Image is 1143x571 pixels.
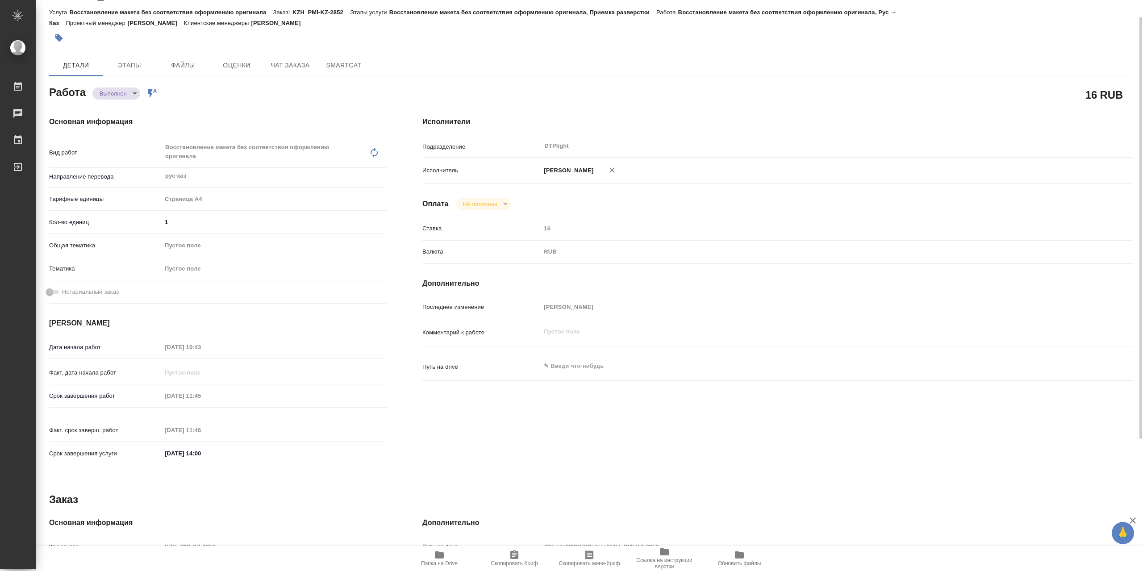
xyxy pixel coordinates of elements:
[69,9,273,16] p: Восстановление макета без соответствия оформлению оригинала
[422,224,541,233] p: Ставка
[162,192,387,207] div: Страница А4
[49,9,69,16] p: Услуга
[49,542,162,551] p: Код заказа
[162,389,240,402] input: Пустое поле
[718,560,761,567] span: Обновить файлы
[322,60,365,71] span: SmartCat
[62,288,119,296] span: Нотариальный заказ
[49,449,162,458] p: Срок завершения услуги
[541,166,593,175] p: [PERSON_NAME]
[421,560,458,567] span: Папка на Drive
[215,60,258,71] span: Оценки
[49,172,162,181] p: Направление перевода
[165,264,376,273] div: Пустое поле
[541,300,1074,313] input: Пустое поле
[49,318,387,329] h4: [PERSON_NAME]
[1115,524,1130,542] span: 🙏
[552,546,627,571] button: Скопировать мини-бриф
[162,261,387,276] div: Пустое поле
[49,148,162,157] p: Вид работ
[491,560,538,567] span: Скопировать бриф
[456,198,511,210] div: Выполнен
[541,540,1074,553] input: Пустое поле
[49,83,86,100] h2: Работа
[162,424,240,437] input: Пустое поле
[422,117,1133,127] h4: Исполнители
[49,517,387,528] h4: Основная информация
[422,278,1133,289] h4: Дополнительно
[165,241,376,250] div: Пустое поле
[702,546,777,571] button: Обновить файлы
[49,28,69,48] button: Добавить тэг
[460,200,500,208] button: Не оплачена
[422,328,541,337] p: Комментарий к работе
[162,341,240,354] input: Пустое поле
[602,160,622,180] button: Удалить исполнителя
[162,447,240,460] input: ✎ Введи что-нибудь
[49,426,162,435] p: Факт. срок заверш. работ
[350,9,389,16] p: Этапы услуги
[269,60,312,71] span: Чат заказа
[162,366,240,379] input: Пустое поле
[49,392,162,400] p: Срок завершения работ
[422,363,541,371] p: Путь на drive
[49,117,387,127] h4: Основная информация
[162,238,387,253] div: Пустое поле
[108,60,151,71] span: Этапы
[251,20,307,26] p: [PERSON_NAME]
[422,166,541,175] p: Исполнитель
[402,546,477,571] button: Папка на Drive
[162,540,387,553] input: Пустое поле
[128,20,184,26] p: [PERSON_NAME]
[422,142,541,151] p: Подразделение
[632,557,697,570] span: Ссылка на инструкции верстки
[422,303,541,312] p: Последнее изменение
[184,20,251,26] p: Клиентские менеджеры
[49,218,162,227] p: Кол-во единиц
[49,492,78,507] h2: Заказ
[97,90,129,97] button: Выполнен
[389,9,656,16] p: Восстановление макета без соответствия оформлению оригинала, Приемка разверстки
[1085,87,1123,102] h2: 16 RUB
[422,517,1133,528] h4: Дополнительно
[54,60,97,71] span: Детали
[541,222,1074,235] input: Пустое поле
[422,199,449,209] h4: Оплата
[66,20,127,26] p: Проектный менеджер
[49,264,162,273] p: Тематика
[292,9,350,16] p: KZH_PMI-KZ-2852
[627,546,702,571] button: Ссылка на инструкции верстки
[49,241,162,250] p: Общая тематика
[422,542,541,551] p: Путь на drive
[49,343,162,352] p: Дата начала работ
[162,216,387,229] input: ✎ Введи что-нибудь
[273,9,292,16] p: Заказ:
[541,244,1074,259] div: RUB
[49,368,162,377] p: Факт. дата начала работ
[92,88,140,100] div: Выполнен
[162,60,204,71] span: Файлы
[422,247,541,256] p: Валюта
[559,560,620,567] span: Скопировать мини-бриф
[49,195,162,204] p: Тарифные единицы
[656,9,678,16] p: Работа
[477,546,552,571] button: Скопировать бриф
[1112,522,1134,544] button: 🙏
